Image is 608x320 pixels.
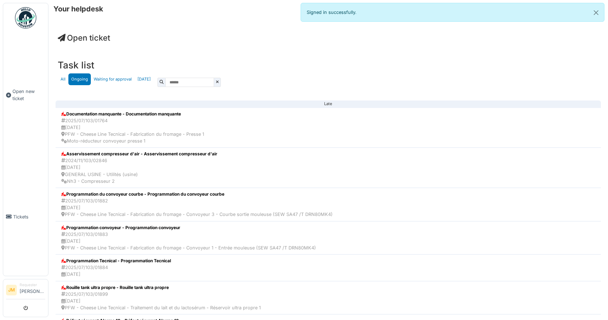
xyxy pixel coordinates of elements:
[135,73,154,85] a: [DATE]
[56,254,601,281] a: Programmation Tecnical - Programmation Tecnical 2025/07/103/01884 [DATE]
[20,282,45,298] li: [PERSON_NAME]
[20,282,45,288] div: Requester
[61,111,204,117] div: Documentation manquante - Documentation manquante
[61,117,204,145] div: 2025/07/103/01764 [DATE] PFW - Cheese Line Tecnical - Fabrication du fromage - Presse 1 Moto-rédu...
[61,197,333,218] div: 2025/07/103/01882 [DATE] PFW - Cheese Line Tecnical - Fabrication du fromage - Convoyeur 3 - Cour...
[58,33,110,42] a: Open ticket
[56,221,601,255] a: Programmation convoyeur - Programmation convoyeur 2025/07/103/01883 [DATE] PFW - Cheese Line Tecn...
[61,191,333,197] div: Programmation du convoyeur courbe - Programmation du convoyeur courbe
[61,157,217,185] div: 2024/11/103/02846 [DATE] GENERAL USINE - Utilités (usine) Nh3 - Compresseur 2
[61,224,316,231] div: Programmation convoyeur - Programmation convoyeur
[53,5,103,13] h6: Your helpdesk
[588,3,604,22] button: Close
[61,151,217,157] div: Asservissement compresseur d'air - Asservissement compresseur d'air
[61,264,171,278] div: 2025/07/103/01884 [DATE]
[61,284,261,291] div: Rouille tank ultra propre - Rouille tank ultra propre
[91,73,135,85] a: Waiting for approval
[61,258,171,264] div: Programmation Tecnical - Programmation Tecnical
[301,3,605,22] div: Signed in successfully.
[6,282,45,299] a: JM Requester[PERSON_NAME]
[61,291,261,311] div: 2025/07/103/01899 [DATE] PFW - Cheese Line Tecnical - Traitement du lait et du lactosérum - Réser...
[3,158,48,276] a: Tickets
[56,188,601,221] a: Programmation du convoyeur courbe - Programmation du convoyeur courbe 2025/07/103/01882 [DATE] PF...
[15,7,36,29] img: Badge_color-CXgf-gQk.svg
[6,285,17,295] li: JM
[56,108,601,148] a: Documentation manquante - Documentation manquante 2025/07/103/01764 [DATE] PFW - Cheese Line Tecn...
[12,88,45,102] span: Open new ticket
[61,231,316,252] div: 2025/07/103/01883 [DATE] PFW - Cheese Line Tecnical - Fabrication du fromage - Convoyeur 1 - Entr...
[68,73,91,85] a: Ongoing
[58,73,68,85] a: All
[58,60,599,71] h3: Task list
[56,281,601,315] a: Rouille tank ultra propre - Rouille tank ultra propre 2025/07/103/01899 [DATE] PFW - Cheese Line ...
[3,32,48,158] a: Open new ticket
[13,213,45,220] span: Tickets
[56,148,601,188] a: Asservissement compresseur d'air - Asservissement compresseur d'air 2024/11/103/02846 [DATE] GENE...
